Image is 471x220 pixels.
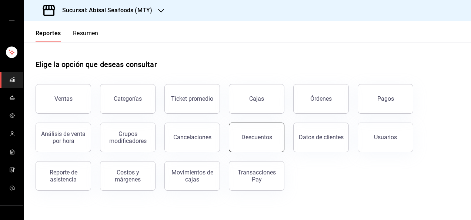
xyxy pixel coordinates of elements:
[40,130,86,144] div: Análisis de venta por hora
[173,134,211,141] div: Cancelaciones
[358,84,413,114] button: Pagos
[36,30,61,42] button: Reportes
[100,123,156,152] button: Grupos modificadores
[9,19,15,25] button: open drawer
[293,84,349,114] button: Órdenes
[40,169,86,183] div: Reporte de asistencia
[169,169,215,183] div: Movimientos de cajas
[73,30,98,42] button: Resumen
[293,123,349,152] button: Datos de clientes
[105,169,151,183] div: Costos y márgenes
[36,161,91,191] button: Reporte de asistencia
[164,123,220,152] button: Cancelaciones
[36,59,157,70] h1: Elige la opción que deseas consultar
[100,84,156,114] button: Categorías
[36,84,91,114] button: Ventas
[229,84,284,114] button: Cajas
[377,95,394,102] div: Pagos
[164,84,220,114] button: Ticket promedio
[229,161,284,191] button: Transacciones Pay
[56,6,152,15] h3: Sucursal: Abisal Seafoods (MTY)
[36,30,98,42] div: navigation tabs
[358,123,413,152] button: Usuarios
[249,95,264,102] div: Cajas
[54,95,73,102] div: Ventas
[229,123,284,152] button: Descuentos
[234,169,280,183] div: Transacciones Pay
[105,130,151,144] div: Grupos modificadores
[164,161,220,191] button: Movimientos de cajas
[310,95,332,102] div: Órdenes
[241,134,272,141] div: Descuentos
[100,161,156,191] button: Costos y márgenes
[36,123,91,152] button: Análisis de venta por hora
[171,95,213,102] div: Ticket promedio
[114,95,142,102] div: Categorías
[374,134,397,141] div: Usuarios
[299,134,344,141] div: Datos de clientes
